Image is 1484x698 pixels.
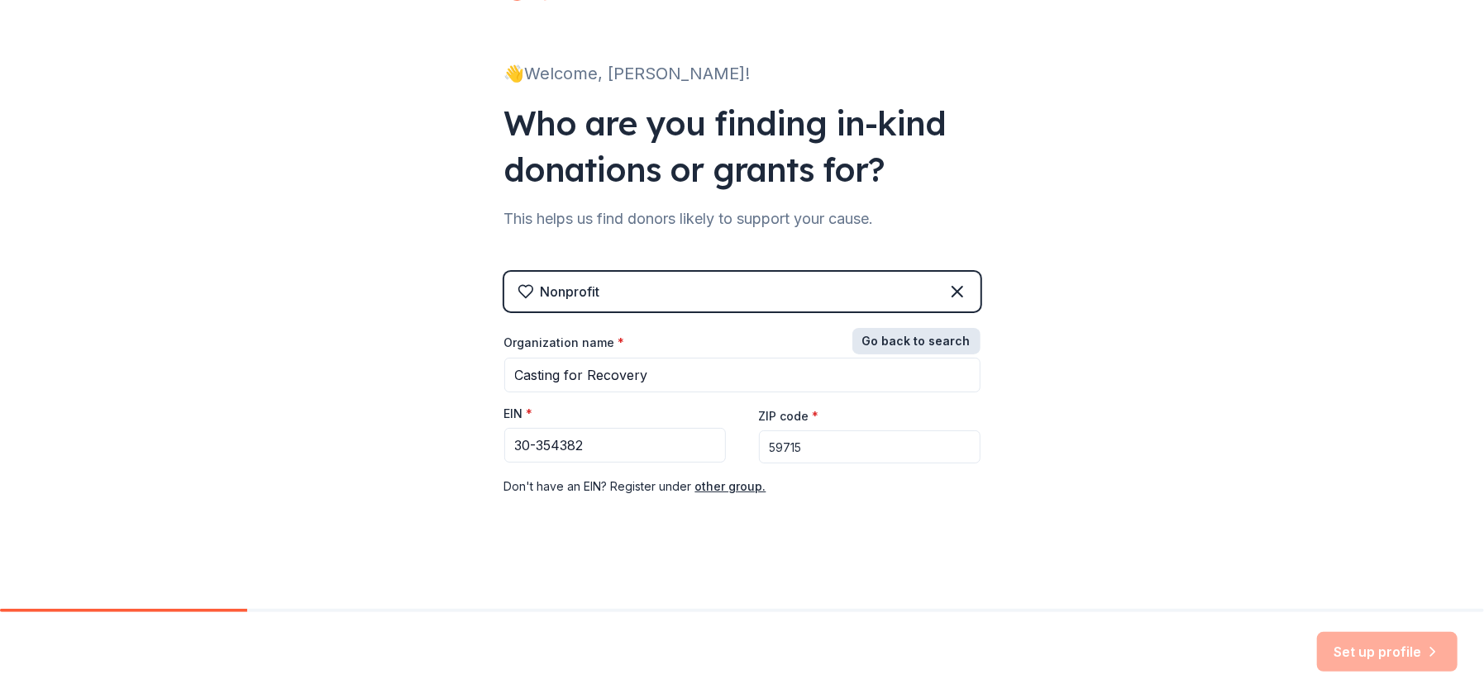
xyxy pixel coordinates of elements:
input: 12-3456789 [504,428,726,463]
input: 12345 (U.S. only) [759,430,981,463]
input: American Red Cross [504,358,981,392]
div: 👋 Welcome, [PERSON_NAME]! [504,60,981,87]
div: Don ' t have an EIN? Register under [504,477,981,496]
div: Nonprofit [541,282,600,302]
button: Go back to search [852,328,981,354]
button: other group. [695,477,766,496]
label: Organization name [504,335,625,351]
div: This helps us find donors likely to support your cause. [504,206,981,232]
label: ZIP code [759,408,819,425]
div: Who are you finding in-kind donations or grants for? [504,100,981,192]
label: EIN [504,406,533,422]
